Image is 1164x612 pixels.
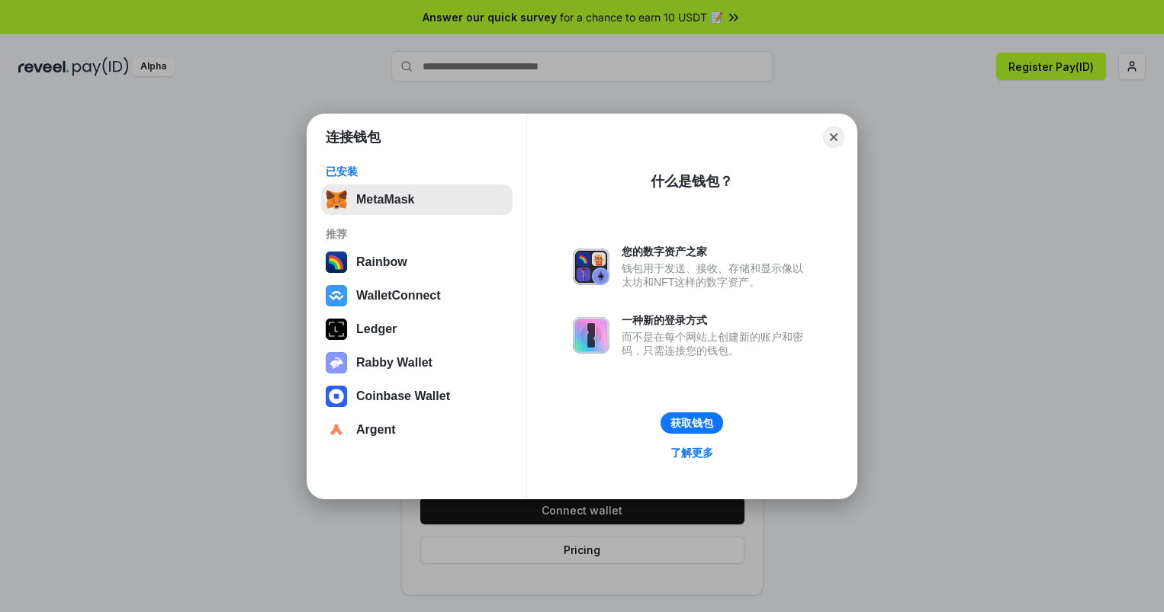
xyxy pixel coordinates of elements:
div: 推荐 [326,227,508,241]
img: svg+xml,%3Csvg%20xmlns%3D%22http%3A%2F%2Fwww.w3.org%2F2000%2Fsvg%22%20width%3D%2228%22%20height%3... [326,319,347,340]
button: MetaMask [321,184,513,215]
img: svg+xml,%3Csvg%20xmlns%3D%22http%3A%2F%2Fwww.w3.org%2F2000%2Fsvg%22%20fill%3D%22none%22%20viewBox... [326,352,347,373]
div: Rabby Wallet [356,356,432,370]
div: 获取钱包 [670,416,713,430]
div: 已安装 [326,165,508,178]
div: WalletConnect [356,289,441,303]
h1: 连接钱包 [326,128,381,146]
div: 什么是钱包？ [651,172,733,191]
button: Ledger [321,314,513,344]
div: 而不是在每个网站上创建新的账户和密码，只需连接您的钱包。 [622,330,811,357]
div: Ledger [356,322,397,336]
div: 了解更多 [670,446,713,460]
div: 您的数字资产之家 [622,245,811,258]
button: Argent [321,415,513,445]
button: Rainbow [321,247,513,277]
div: Coinbase Wallet [356,389,450,403]
img: svg+xml,%3Csvg%20width%3D%2228%22%20height%3D%2228%22%20viewBox%3D%220%200%2028%2028%22%20fill%3D... [326,285,347,306]
button: Coinbase Wallet [321,381,513,412]
div: MetaMask [356,193,414,207]
div: Rainbow [356,255,407,269]
img: svg+xml,%3Csvg%20xmlns%3D%22http%3A%2F%2Fwww.w3.org%2F2000%2Fsvg%22%20fill%3D%22none%22%20viewBox... [573,248,609,285]
img: svg+xml,%3Csvg%20fill%3D%22none%22%20height%3D%2233%22%20viewBox%3D%220%200%2035%2033%22%20width%... [326,189,347,210]
a: 了解更多 [661,443,722,463]
img: svg+xml,%3Csvg%20width%3D%22120%22%20height%3D%22120%22%20viewBox%3D%220%200%20120%20120%22%20fil... [326,252,347,273]
img: svg+xml,%3Csvg%20width%3D%2228%22%20height%3D%2228%22%20viewBox%3D%220%200%2028%2028%22%20fill%3D... [326,419,347,441]
button: 获取钱包 [661,412,723,434]
div: 一种新的登录方式 [622,313,811,327]
div: 钱包用于发送、接收、存储和显示像以太坊和NFT这样的数字资产。 [622,261,811,289]
button: Close [823,127,844,148]
button: WalletConnect [321,280,513,311]
div: Argent [356,423,396,437]
img: svg+xml,%3Csvg%20xmlns%3D%22http%3A%2F%2Fwww.w3.org%2F2000%2Fsvg%22%20fill%3D%22none%22%20viewBox... [573,317,609,354]
button: Rabby Wallet [321,348,513,378]
img: svg+xml,%3Csvg%20width%3D%2228%22%20height%3D%2228%22%20viewBox%3D%220%200%2028%2028%22%20fill%3D... [326,386,347,407]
